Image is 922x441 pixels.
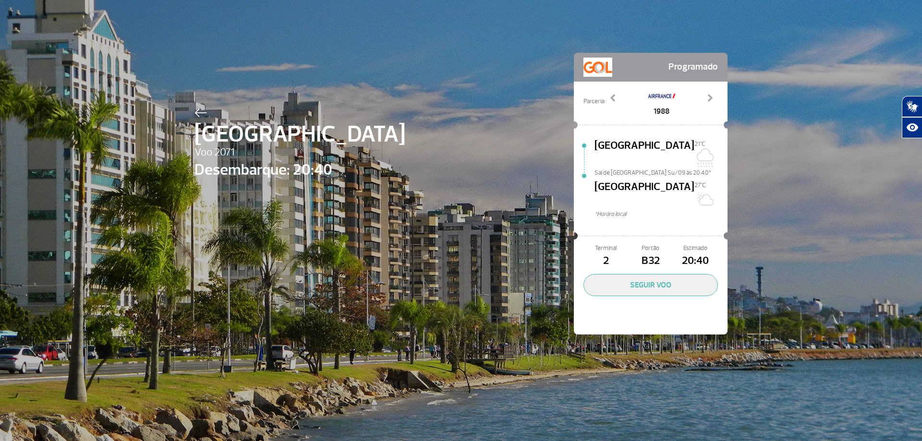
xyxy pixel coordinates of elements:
span: Terminal [583,244,628,253]
span: 2 [583,253,628,269]
span: B32 [628,253,673,269]
span: Portão [628,244,673,253]
span: 20:40 [673,253,718,269]
span: 27°C [694,181,706,189]
span: [GEOGRAPHIC_DATA] [594,179,694,210]
span: 21°C [694,140,705,148]
span: 1988 [647,106,676,117]
span: Estimado [673,244,718,253]
img: Sol com muitas nuvens [694,190,714,209]
span: Parceria: [583,97,605,106]
span: *Horáro local [594,210,728,219]
button: Abrir tradutor de língua de sinais. [902,96,922,117]
span: Sai de [GEOGRAPHIC_DATA] Su/09 às 20:40* [594,168,728,175]
span: [GEOGRAPHIC_DATA] [594,138,694,168]
button: Abrir recursos assistivos. [902,117,922,138]
span: Desembarque: 20:40 [194,158,405,181]
button: SEGUIR VOO [583,274,718,296]
span: Voo 2071 [194,144,405,161]
span: [GEOGRAPHIC_DATA] [194,117,405,152]
img: Chuvoso [694,148,714,167]
span: Programado [668,58,718,77]
div: Plugin de acessibilidade da Hand Talk. [902,96,922,138]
